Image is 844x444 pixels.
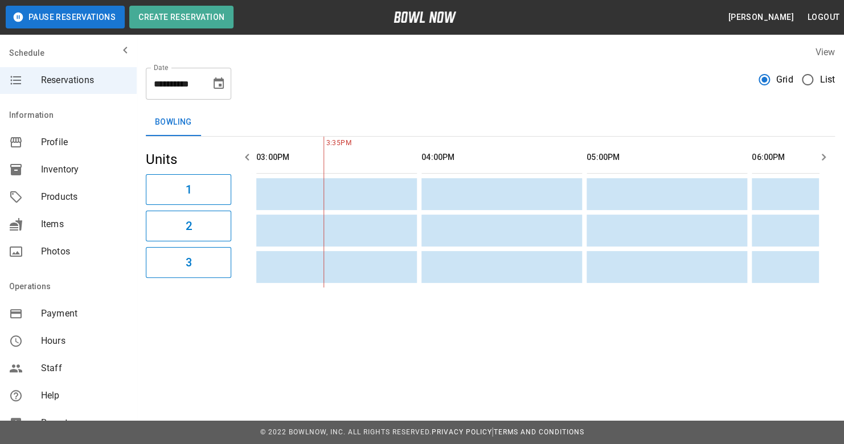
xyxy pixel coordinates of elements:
[185,217,191,235] h6: 2
[41,73,128,87] span: Reservations
[185,180,191,199] h6: 1
[41,217,128,231] span: Items
[146,174,231,205] button: 1
[815,47,835,57] label: View
[41,416,128,430] span: Reports
[146,150,231,168] h5: Units
[41,190,128,204] span: Products
[421,141,582,174] th: 04:00PM
[776,73,793,87] span: Grid
[41,334,128,348] span: Hours
[146,109,201,136] button: Bowling
[41,389,128,402] span: Help
[41,163,128,176] span: Inventory
[803,7,844,28] button: Logout
[260,428,431,436] span: © 2022 BowlNow, Inc. All Rights Reserved.
[6,6,125,28] button: Pause Reservations
[494,428,584,436] a: Terms and Conditions
[820,73,835,87] span: List
[41,307,128,320] span: Payment
[256,141,417,174] th: 03:00PM
[41,135,128,149] span: Profile
[207,72,230,95] button: Choose date, selected date is Aug 24, 2025
[41,361,128,375] span: Staff
[146,247,231,278] button: 3
[723,7,798,28] button: [PERSON_NAME]
[323,138,326,149] span: 3:35PM
[146,211,231,241] button: 2
[129,6,233,28] button: Create Reservation
[431,428,491,436] a: Privacy Policy
[146,109,835,136] div: inventory tabs
[41,245,128,258] span: Photos
[394,11,456,23] img: logo
[185,253,191,272] h6: 3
